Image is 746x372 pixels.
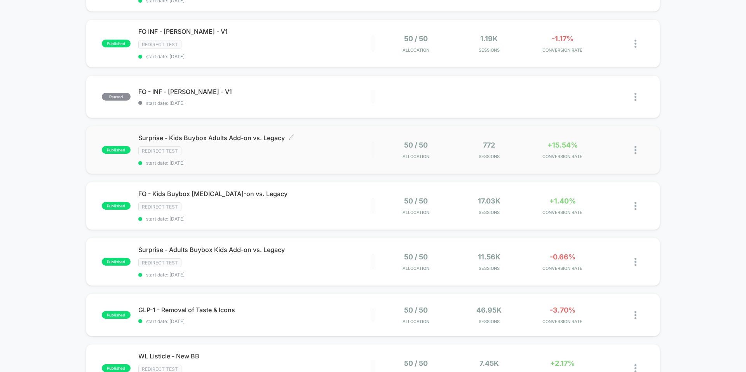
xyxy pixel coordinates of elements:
span: WL Listicle - New BB [138,352,373,360]
img: close [634,202,636,210]
img: close [634,146,636,154]
span: Redirect Test [138,258,181,267]
span: paused [102,93,131,101]
img: close [634,40,636,48]
span: Redirect Test [138,146,181,155]
span: Allocation [403,319,429,324]
span: Allocation [403,154,429,159]
span: 50 / 50 [404,141,428,149]
span: FO - INF - [PERSON_NAME] - V1 [138,88,373,96]
span: Sessions [455,47,524,53]
span: published [102,202,131,210]
span: FO - Kids Buybox [MEDICAL_DATA]-on vs. Legacy [138,190,373,198]
span: +15.54% [547,141,578,149]
span: Surprise - Adults Buybox Kids Add-on vs. Legacy [138,246,373,254]
span: Sessions [455,154,524,159]
span: 50 / 50 [404,197,428,205]
span: Redirect Test [138,40,181,49]
span: Redirect Test [138,202,181,211]
span: published [102,40,131,47]
img: close [634,311,636,319]
span: Sessions [455,266,524,271]
span: published [102,258,131,266]
img: close [634,93,636,101]
span: 50 / 50 [404,253,428,261]
span: +1.40% [549,197,576,205]
span: -0.66% [550,253,575,261]
span: +2.17% [550,359,575,367]
span: CONVERSION RATE [528,266,597,271]
img: close [634,258,636,266]
span: 1.19k [480,35,498,43]
span: CONVERSION RATE [528,154,597,159]
span: start date: [DATE] [138,54,373,59]
span: 50 / 50 [404,306,428,314]
span: 7.45k [479,359,499,367]
span: -3.70% [550,306,575,314]
span: CONVERSION RATE [528,319,597,324]
span: published [102,311,131,319]
span: Sessions [455,319,524,324]
span: 46.95k [476,306,502,314]
span: Surprise - Kids Buybox Adults Add-on vs. Legacy [138,134,373,142]
span: Allocation [403,266,429,271]
span: CONVERSION RATE [528,210,597,215]
span: FO INF - [PERSON_NAME] - V1 [138,28,373,35]
span: start date: [DATE] [138,216,373,222]
span: 11.56k [478,253,500,261]
span: published [102,146,131,154]
span: Sessions [455,210,524,215]
span: start date: [DATE] [138,318,373,324]
span: -1.17% [552,35,573,43]
span: start date: [DATE] [138,100,373,106]
span: 772 [483,141,495,149]
span: start date: [DATE] [138,160,373,166]
span: 17.03k [478,197,500,205]
span: 50 / 50 [404,359,428,367]
span: Allocation [403,210,429,215]
span: 50 / 50 [404,35,428,43]
span: published [102,364,131,372]
span: CONVERSION RATE [528,47,597,53]
span: GLP-1 - Removal of Taste & Icons [138,306,373,314]
span: start date: [DATE] [138,272,373,278]
span: Allocation [403,47,429,53]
